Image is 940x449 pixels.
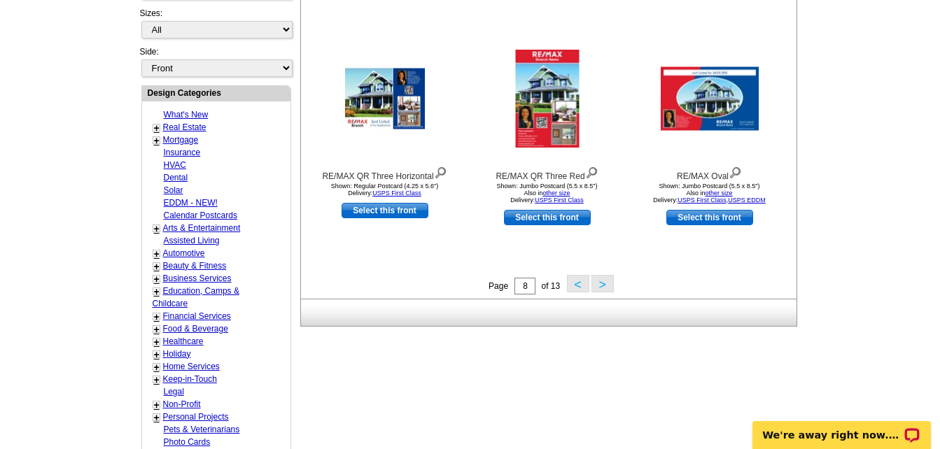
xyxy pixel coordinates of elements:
a: Beauty & Fitness [163,261,227,271]
a: Non-Profit [163,399,201,409]
div: Shown: Regular Postcard (4.25 x 5.6") Delivery: [308,183,462,197]
span: Also in [686,190,732,197]
a: Solar [164,185,183,195]
a: + [154,286,160,297]
a: Business Services [163,273,232,283]
a: Personal Projects [163,412,229,422]
span: Page [489,281,508,291]
a: USPS First Class [678,197,727,204]
a: other size [542,190,570,197]
a: + [154,135,160,146]
a: Education, Camps & Childcare [153,286,239,308]
div: RE/MAX QR Three Red [470,164,624,183]
a: Automotive [163,248,205,258]
div: Shown: Jumbo Postcard (5.5 x 8.5") Delivery: , [633,183,787,204]
a: Dental [164,173,188,183]
div: Design Categories [142,86,290,99]
a: Mortgage [163,135,199,145]
div: Sizes: [140,7,291,45]
button: < [567,275,589,292]
a: Arts & Entertainment [163,223,241,233]
img: RE/MAX Oval [661,67,759,131]
a: + [154,412,160,423]
iframe: LiveChat chat widget [743,405,940,449]
a: + [154,324,160,335]
a: Holiday [163,349,191,359]
a: Calendar Postcards [164,211,237,220]
img: view design details [585,164,598,179]
a: Legal [164,387,184,397]
img: RE/MAX QR Three Red [515,50,579,148]
a: Keep-in-Touch [163,374,217,384]
a: + [154,223,160,234]
a: + [154,273,160,285]
img: view design details [729,164,742,179]
a: + [154,261,160,272]
a: Real Estate [163,122,206,132]
div: RE/MAX Oval [633,164,787,183]
span: Also in [524,190,570,197]
a: Assisted Living [164,236,220,245]
a: use this design [504,210,591,225]
a: Healthcare [163,336,204,346]
img: RE/MAX QR Three Horizontal [345,69,425,129]
div: Side: [140,45,291,78]
a: use this design [342,203,428,218]
a: + [154,336,160,348]
a: + [154,399,160,411]
a: Insurance [164,148,201,157]
a: use this design [666,210,753,225]
a: What's New [164,110,209,120]
div: RE/MAX QR Three Horizontal [308,164,462,183]
a: Photo Cards [164,437,211,447]
a: + [154,248,160,259]
a: USPS First Class [535,197,584,204]
a: Food & Beverage [163,324,228,334]
a: + [154,374,160,385]
span: of 13 [541,281,560,291]
a: USPS EDDM [728,197,766,204]
a: Pets & Veterinarians [164,425,240,434]
a: Home Services [163,362,220,371]
a: + [154,122,160,134]
a: USPS First Class [372,190,421,197]
a: Financial Services [163,311,231,321]
img: view design details [434,164,447,179]
a: + [154,349,160,360]
a: + [154,311,160,322]
button: > [591,275,614,292]
a: + [154,362,160,373]
a: EDDM - NEW! [164,198,218,208]
div: Shown: Jumbo Postcard (5.5 x 8.5") Delivery: [470,183,624,204]
a: HVAC [164,160,186,170]
a: other size [705,190,732,197]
